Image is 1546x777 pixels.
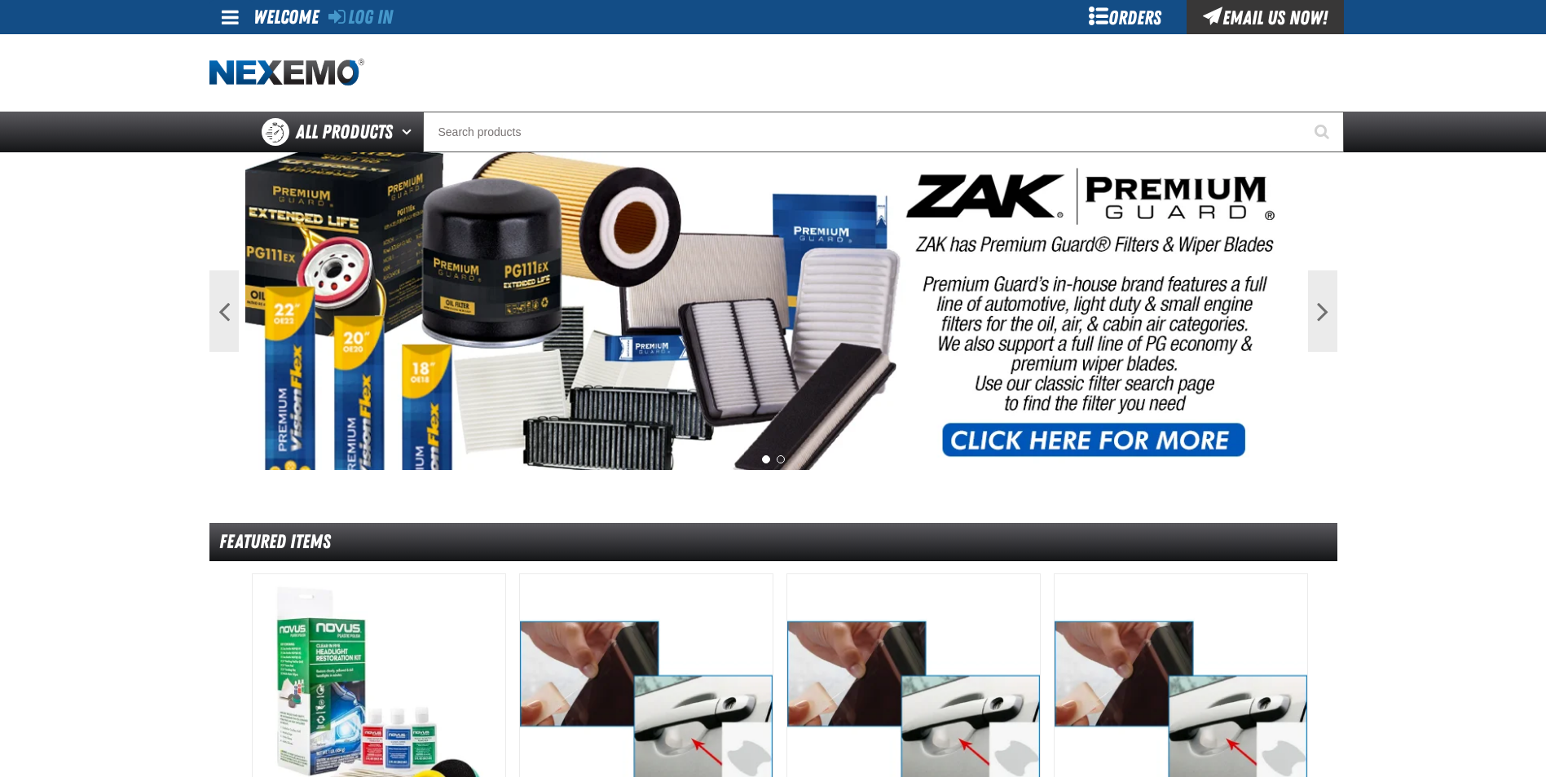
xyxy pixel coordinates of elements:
button: Start Searching [1303,112,1344,152]
button: Next [1308,270,1337,352]
img: PG Filters & Wipers [245,152,1302,470]
img: Nexemo logo [209,59,364,87]
button: Open All Products pages [396,112,423,152]
span: All Products [296,117,393,147]
button: Previous [209,270,239,352]
input: Search [423,112,1344,152]
button: 2 of 2 [777,455,785,463]
a: Log In [328,6,393,29]
button: 1 of 2 [762,455,770,463]
div: Featured Items [209,523,1337,561]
